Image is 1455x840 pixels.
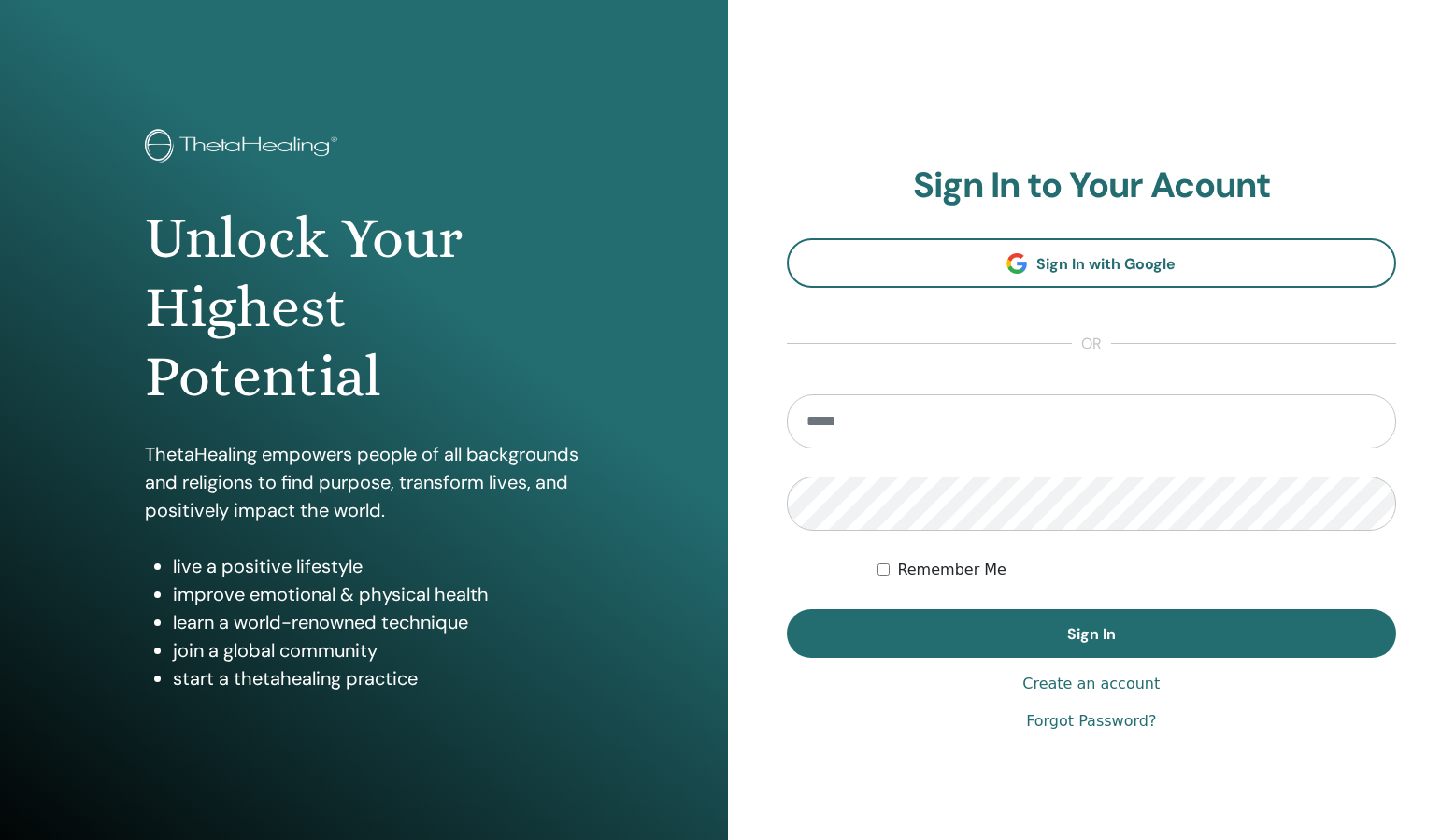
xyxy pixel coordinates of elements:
[173,552,583,580] li: live a positive lifestyle
[877,559,1396,581] div: Keep me authenticated indefinitely or until I manually logout
[787,164,1397,207] h2: Sign In to Your Acount
[173,580,583,608] li: improve emotional & physical health
[897,559,1006,581] label: Remember Me
[145,440,583,524] p: ThetaHealing empowers people of all backgrounds and religions to find purpose, transform lives, a...
[1067,624,1116,644] span: Sign In
[1072,333,1111,355] span: or
[173,664,583,692] li: start a thetahealing practice
[1022,673,1160,695] a: Create an account
[1026,710,1156,733] a: Forgot Password?
[1036,254,1176,274] span: Sign In with Google
[173,608,583,636] li: learn a world-renowned technique
[173,636,583,664] li: join a global community
[787,609,1397,658] button: Sign In
[787,238,1397,288] a: Sign In with Google
[145,204,583,412] h1: Unlock Your Highest Potential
